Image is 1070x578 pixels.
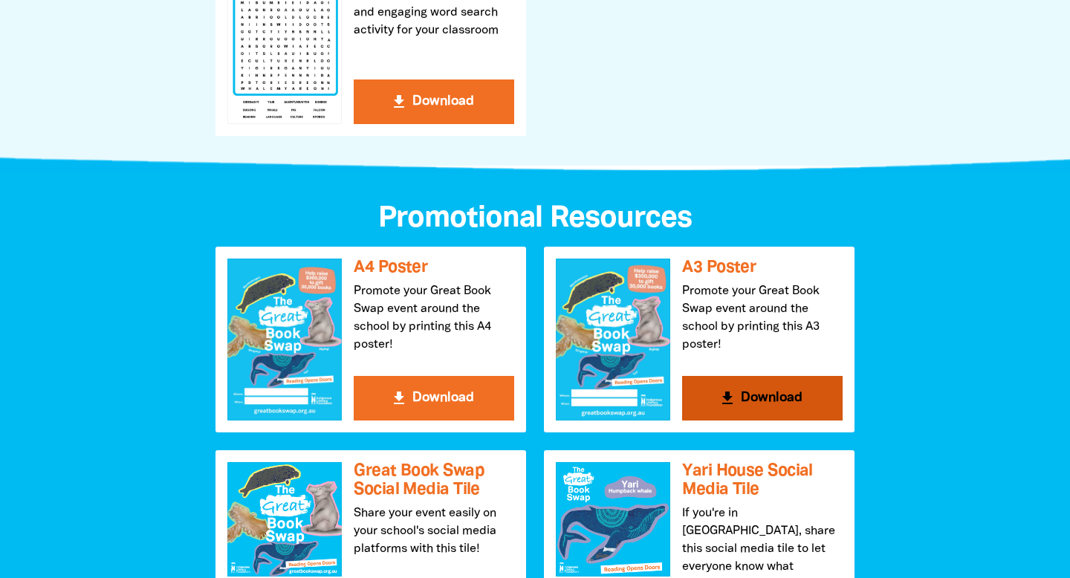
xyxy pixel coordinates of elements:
button: get_app Download [682,376,843,420]
span: Promotional Resources [378,205,692,233]
h3: Yari House Social Media Tile [682,462,843,499]
i: get_app [719,389,736,407]
h3: A4 Poster [354,259,514,277]
button: get_app Download [354,376,514,420]
i: get_app [390,389,408,407]
img: A3 Poster [556,259,670,420]
button: get_app Download [354,79,514,124]
i: get_app [390,93,408,111]
h3: A3 Poster [682,259,843,277]
h3: Great Book Swap Social Media Tile [354,462,514,499]
img: A4 Poster [227,259,342,420]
